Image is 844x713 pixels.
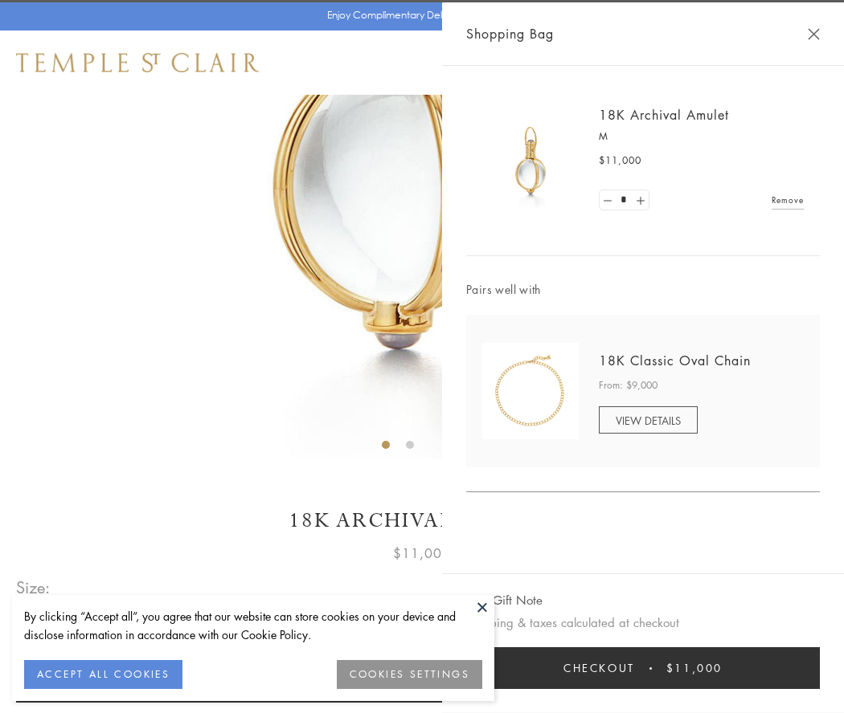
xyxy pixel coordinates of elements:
[466,613,820,633] p: Shipping & taxes calculated at checkout
[599,352,751,369] a: 18K Classic Oval Chain
[482,112,579,209] img: 18K Archival Amulet
[772,191,804,209] a: Remove
[482,343,579,439] img: N88865-OV18
[599,153,641,169] span: $11,000
[616,413,681,428] span: VIEW DETAILS
[600,190,616,210] a: Set quantity to 0
[16,574,51,601] span: Size:
[599,377,658,393] span: From: $9,000
[599,128,804,145] p: M
[393,543,451,564] span: $11,000
[16,507,828,535] h1: 18K Archival Amulet
[666,659,723,677] span: $11,000
[466,280,820,299] span: Pairs well with
[24,660,182,689] button: ACCEPT ALL COOKIES
[599,106,729,124] a: 18K Archival Amulet
[632,190,648,210] a: Set quantity to 2
[24,607,482,644] div: By clicking “Accept all”, you agree that our website can store cookies on your device and disclos...
[466,23,554,44] span: Shopping Bag
[466,647,820,689] button: Checkout $11,000
[337,660,482,689] button: COOKIES SETTINGS
[327,7,510,23] p: Enjoy Complimentary Delivery & Returns
[563,659,635,677] span: Checkout
[808,28,820,40] button: Close Shopping Bag
[16,53,259,72] img: Temple St. Clair
[466,590,543,610] button: Add Gift Note
[599,406,698,434] a: VIEW DETAILS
